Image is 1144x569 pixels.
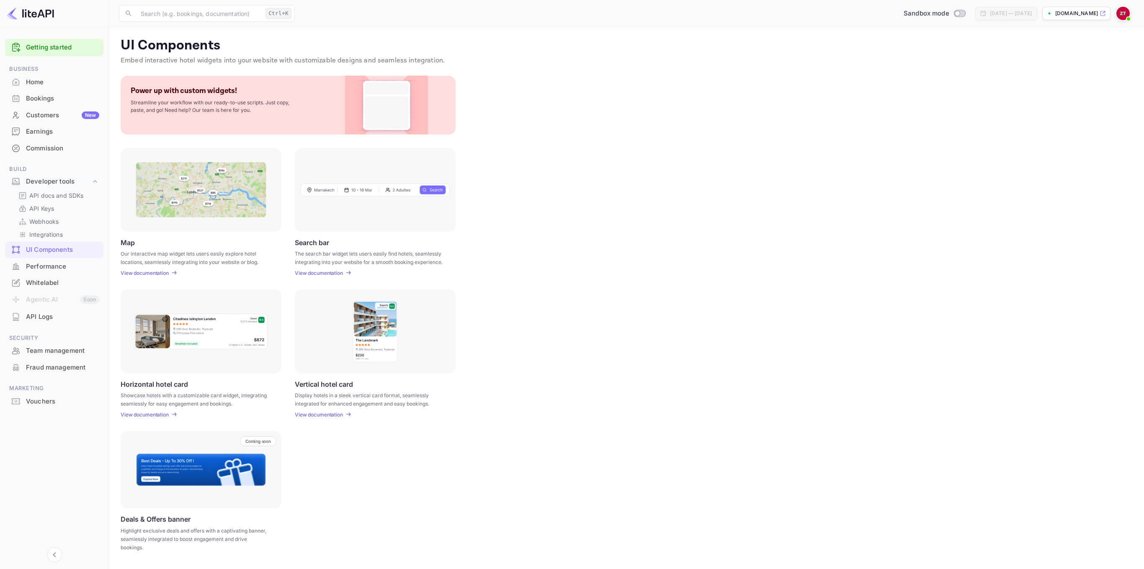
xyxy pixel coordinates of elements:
img: Search Frame [301,183,450,197]
a: Home [5,74,103,90]
img: Custom Widget PNG [353,76,420,134]
p: API docs and SDKs [29,191,84,200]
a: UI Components [5,242,103,257]
button: Collapse navigation [47,547,62,562]
a: Getting started [26,43,99,52]
img: Horizontal hotel card Frame [134,313,268,350]
p: Our interactive map widget lets users easily explore hotel locations, seamlessly integrating into... [121,250,271,265]
p: Deals & Offers banner [121,515,191,523]
a: Vouchers [5,393,103,409]
div: Whitelabel [5,275,103,291]
div: Vouchers [26,397,99,406]
input: Search (e.g. bookings, documentation) [136,5,262,22]
div: Performance [5,259,103,275]
a: Commission [5,140,103,156]
a: View documentation [121,411,171,418]
a: View documentation [295,411,345,418]
span: Security [5,334,103,343]
a: Bookings [5,91,103,106]
p: Coming soon [245,439,271,444]
p: Highlight exclusive deals and offers with a captivating banner, seamlessly integrated to boost en... [121,527,271,552]
a: Whitelabel [5,275,103,290]
p: View documentation [121,270,169,276]
p: View documentation [295,411,343,418]
a: Integrations [18,230,97,239]
p: Search bar [295,238,329,246]
img: Banner Frame [136,453,266,486]
a: API docs and SDKs [18,191,97,200]
div: Bookings [26,94,99,103]
div: Developer tools [5,174,103,189]
div: Commission [5,140,103,157]
div: UI Components [5,242,103,258]
div: Fraud management [26,363,99,372]
p: Integrations [29,230,63,239]
div: Webhooks [15,215,100,228]
div: API docs and SDKs [15,189,100,202]
img: Vertical hotel card Frame [352,300,398,363]
p: The search bar widget lets users easily find hotels, seamlessly integrating into your website for... [295,250,445,265]
p: View documentation [121,411,169,418]
div: New [82,111,99,119]
div: Ctrl+K [265,8,291,19]
p: View documentation [295,270,343,276]
span: Business [5,65,103,74]
a: Webhooks [18,217,97,226]
div: Getting started [5,39,103,56]
div: Earnings [26,127,99,137]
div: Home [26,78,99,87]
div: [DATE] — [DATE] [990,10,1032,17]
div: Commission [26,144,99,153]
div: Fraud management [5,360,103,376]
div: Integrations [15,228,100,241]
p: Embed interactive hotel widgets into your website with customizable designs and seamless integrat... [121,56,1132,66]
div: Team management [5,343,103,359]
p: Webhooks [29,217,59,226]
a: Performance [5,259,103,274]
p: Showcase hotels with a customizable card widget, integrating seamlessly for easy engagement and b... [121,391,271,406]
a: API Logs [5,309,103,324]
a: View documentation [295,270,345,276]
p: Vertical hotel card [295,380,353,388]
div: Developer tools [26,177,91,186]
img: LiteAPI logo [7,7,54,20]
div: API Keys [15,202,100,215]
div: Vouchers [5,393,103,410]
div: Earnings [5,124,103,140]
span: Marketing [5,384,103,393]
span: Sandbox mode [904,9,949,18]
p: API Keys [29,204,54,213]
div: Whitelabel [26,278,99,288]
p: UI Components [121,37,1132,54]
div: Team management [26,346,99,356]
div: Performance [26,262,99,272]
div: Customers [26,111,99,120]
div: Switch to Production mode [900,9,969,18]
p: Display hotels in a sleek vertical card format, seamlessly integrated for enhanced engagement and... [295,391,445,406]
a: Earnings [5,124,103,139]
p: Streamline your workflow with our ready-to-use scripts. Just copy, paste, and go! Need help? Our ... [131,99,298,114]
a: API Keys [18,204,97,213]
div: CustomersNew [5,107,103,124]
p: Horizontal hotel card [121,380,188,388]
p: Power up with custom widgets! [131,86,237,96]
a: View documentation [121,270,171,276]
p: Map [121,238,135,246]
a: Team management [5,343,103,358]
img: Map Frame [136,162,266,217]
img: Zafer Tepe [1116,7,1130,20]
span: Build [5,165,103,174]
a: CustomersNew [5,107,103,123]
div: API Logs [5,309,103,325]
div: UI Components [26,245,99,255]
div: Bookings [5,91,103,107]
div: API Logs [26,312,99,322]
p: [DOMAIN_NAME] [1055,10,1098,17]
a: Fraud management [5,360,103,375]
